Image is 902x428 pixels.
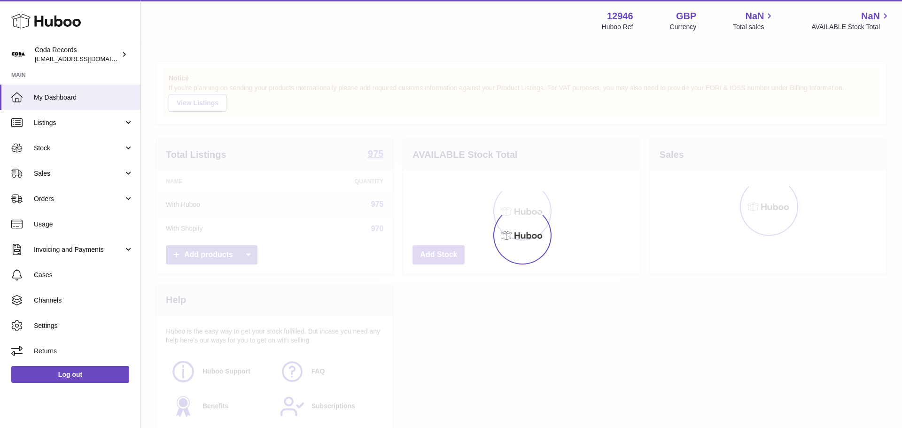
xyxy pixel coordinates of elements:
[34,271,133,280] span: Cases
[670,23,697,31] div: Currency
[34,296,133,305] span: Channels
[811,10,891,31] a: NaN AVAILABLE Stock Total
[11,366,129,383] a: Log out
[34,347,133,356] span: Returns
[745,10,764,23] span: NaN
[34,93,133,102] span: My Dashboard
[733,10,775,31] a: NaN Total sales
[34,144,124,153] span: Stock
[676,10,696,23] strong: GBP
[811,23,891,31] span: AVAILABLE Stock Total
[11,47,25,62] img: haz@pcatmedia.com
[35,46,119,63] div: Coda Records
[34,118,124,127] span: Listings
[34,245,124,254] span: Invoicing and Payments
[35,55,138,62] span: [EMAIL_ADDRESS][DOMAIN_NAME]
[861,10,880,23] span: NaN
[34,321,133,330] span: Settings
[34,195,124,203] span: Orders
[34,169,124,178] span: Sales
[34,220,133,229] span: Usage
[607,10,633,23] strong: 12946
[733,23,775,31] span: Total sales
[602,23,633,31] div: Huboo Ref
